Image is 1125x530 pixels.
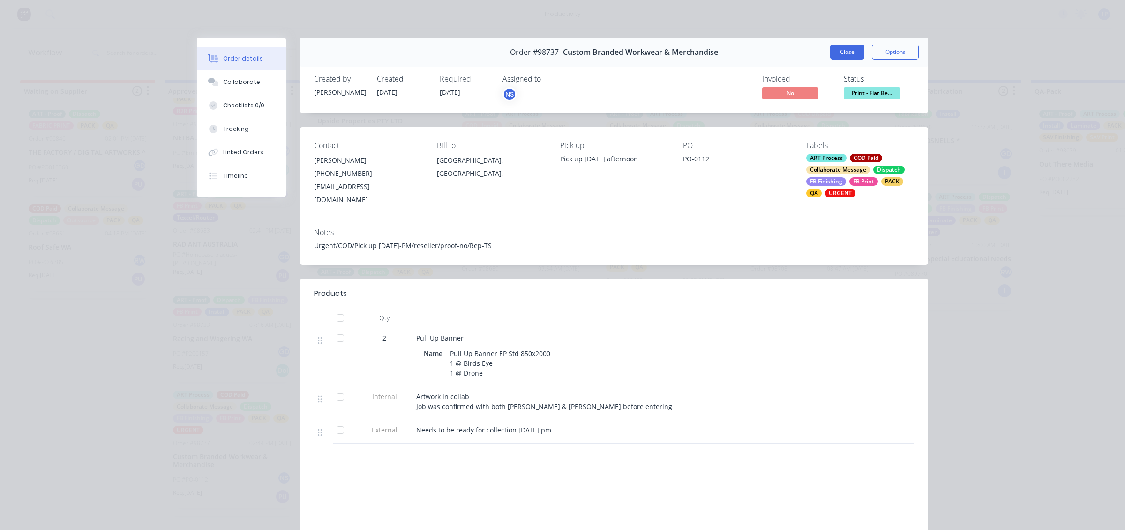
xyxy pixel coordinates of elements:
[437,154,545,184] div: [GEOGRAPHIC_DATA], [GEOGRAPHIC_DATA],
[825,189,855,197] div: URGENT
[356,309,412,327] div: Qty
[560,141,668,150] div: Pick up
[377,75,428,83] div: Created
[437,141,545,150] div: Bill to
[382,333,386,343] span: 2
[849,177,878,186] div: FB Print
[830,45,864,60] button: Close
[223,54,263,63] div: Order details
[446,347,554,380] div: Pull Up Banner EP Std 850x2000 1 @ Birds Eye 1 @ Drone
[416,425,551,434] span: Needs to be ready for collection [DATE] pm
[314,154,422,206] div: [PERSON_NAME][PHONE_NUMBER][EMAIL_ADDRESS][DOMAIN_NAME]
[416,392,672,411] span: Artwork in collab Job was confirmed with both [PERSON_NAME] & [PERSON_NAME] before entering
[806,141,914,150] div: Labels
[881,177,903,186] div: PACK
[440,88,460,97] span: [DATE]
[563,48,718,57] span: Custom Branded Workwear & Merchandise
[844,87,900,99] span: Print - Flat Be...
[850,154,882,162] div: COD Paid
[872,45,919,60] button: Options
[440,75,491,83] div: Required
[223,78,260,86] div: Collaborate
[844,75,914,83] div: Status
[197,164,286,188] button: Timeline
[314,154,422,167] div: [PERSON_NAME]
[223,148,263,157] div: Linked Orders
[223,125,249,133] div: Tracking
[806,189,822,197] div: QA
[806,154,847,162] div: ART Process
[560,154,668,164] div: Pick up [DATE] afternoon
[314,288,347,299] div: Products
[360,425,409,435] span: External
[424,347,446,360] div: Name
[416,333,464,342] span: Pull Up Banner
[683,141,791,150] div: PO
[197,70,286,94] button: Collaborate
[314,241,914,250] div: Urgent/COD/Pick up [DATE]-PM/reseller/proof-no/Rep-TS
[314,180,422,206] div: [EMAIL_ADDRESS][DOMAIN_NAME]
[683,154,791,167] div: PO-0112
[314,75,366,83] div: Created by
[197,117,286,141] button: Tracking
[502,75,596,83] div: Assigned to
[762,75,832,83] div: Invoiced
[377,88,397,97] span: [DATE]
[762,87,818,99] span: No
[314,141,422,150] div: Contact
[437,154,545,180] div: [GEOGRAPHIC_DATA], [GEOGRAPHIC_DATA],
[314,167,422,180] div: [PHONE_NUMBER]
[314,87,366,97] div: [PERSON_NAME]
[360,392,409,401] span: Internal
[197,94,286,117] button: Checklists 0/0
[806,166,870,174] div: Collaborate Message
[197,47,286,70] button: Order details
[223,172,248,180] div: Timeline
[502,87,517,101] button: NS
[510,48,563,57] span: Order #98737 -
[314,228,914,237] div: Notes
[873,166,905,174] div: Dispatch
[197,141,286,164] button: Linked Orders
[806,177,846,186] div: FB Finishing
[844,87,900,101] button: Print - Flat Be...
[223,101,264,110] div: Checklists 0/0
